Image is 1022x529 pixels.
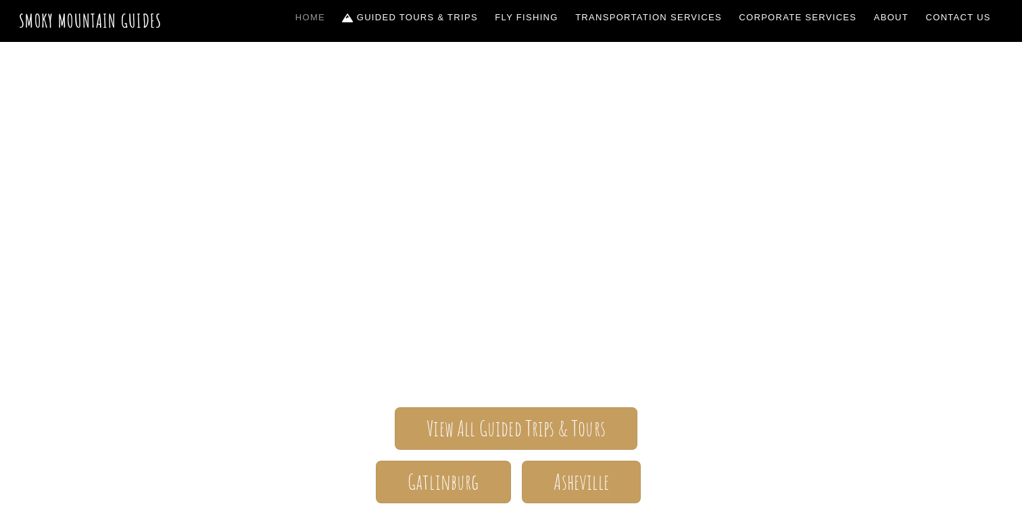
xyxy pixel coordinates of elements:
[427,421,606,436] span: View All Guided Trips & Tours
[570,3,727,32] a: Transportation Services
[337,3,483,32] a: Guided Tours & Trips
[376,461,511,503] a: Gatlinburg
[119,262,903,367] span: The ONLY one-stop, full Service Guide Company for the Gatlinburg and [GEOGRAPHIC_DATA] side of th...
[734,3,862,32] a: Corporate Services
[119,195,903,262] span: Smoky Mountain Guides
[19,9,162,32] a: Smoky Mountain Guides
[522,461,641,503] a: Asheville
[290,3,331,32] a: Home
[395,407,637,450] a: View All Guided Trips & Tours
[921,3,996,32] a: Contact Us
[490,3,564,32] a: Fly Fishing
[869,3,914,32] a: About
[408,475,479,489] span: Gatlinburg
[554,475,608,489] span: Asheville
